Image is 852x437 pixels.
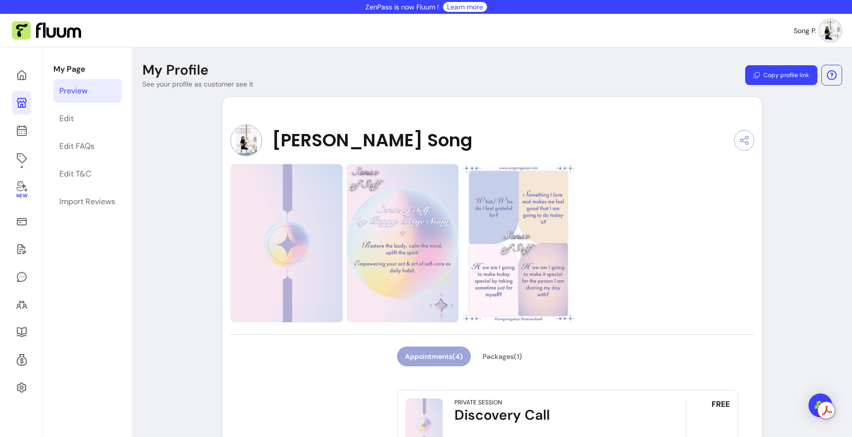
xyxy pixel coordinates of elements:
[475,347,530,366] button: Packages(1)
[53,134,122,158] a: Edit FAQs
[12,265,31,289] a: My Messages
[12,210,31,233] a: Sales
[59,113,74,125] div: Edit
[347,164,458,322] img: https://d22cr2pskkweo8.cloudfront.net/3e702d29-d617-43b1-84f2-f8bc9de30d2c
[53,63,122,75] p: My Page
[59,196,115,208] div: Import Reviews
[12,174,31,206] a: New
[53,190,122,214] a: Import Reviews
[230,125,262,156] img: Provider image
[53,107,122,131] a: Edit
[820,21,840,41] img: avatar
[794,21,840,41] button: avatarSong P.
[230,164,343,323] img: https://d22cr2pskkweo8.cloudfront.net/af008573-16fb-4a43-9b2b-c9fd22944c33
[59,168,91,180] div: Edit T&C
[59,140,94,152] div: Edit FAQs
[53,162,122,186] a: Edit T&C
[53,79,122,103] a: Preview
[397,347,471,366] button: Appointments(4)
[142,79,253,89] p: See your profile as customer see it
[12,320,31,344] a: Resources
[712,398,730,410] span: FREE
[808,393,832,417] div: Open Intercom Messenger
[454,406,658,424] div: Discovery Call
[745,65,817,85] button: Copy profile link
[12,376,31,399] a: Settings
[12,237,31,261] a: Waivers
[365,2,439,12] p: ZenPass is now Fluum !
[16,193,27,199] span: New
[12,91,31,115] a: My Page
[12,63,31,87] a: Home
[447,2,483,12] a: Learn more
[272,131,472,150] span: [PERSON_NAME] Song
[12,293,31,316] a: Clients
[12,119,31,142] a: Calendar
[454,398,502,406] div: Private Session
[12,146,31,170] a: Offerings
[142,61,209,79] p: My Profile
[59,85,88,97] div: Preview
[12,348,31,372] a: Refer & Earn
[794,26,816,36] span: Song P.
[12,21,81,40] img: Fluum Logo
[462,164,575,323] img: https://d22cr2pskkweo8.cloudfront.net/820301ad-f220-49a6-b4af-e742ef18f69a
